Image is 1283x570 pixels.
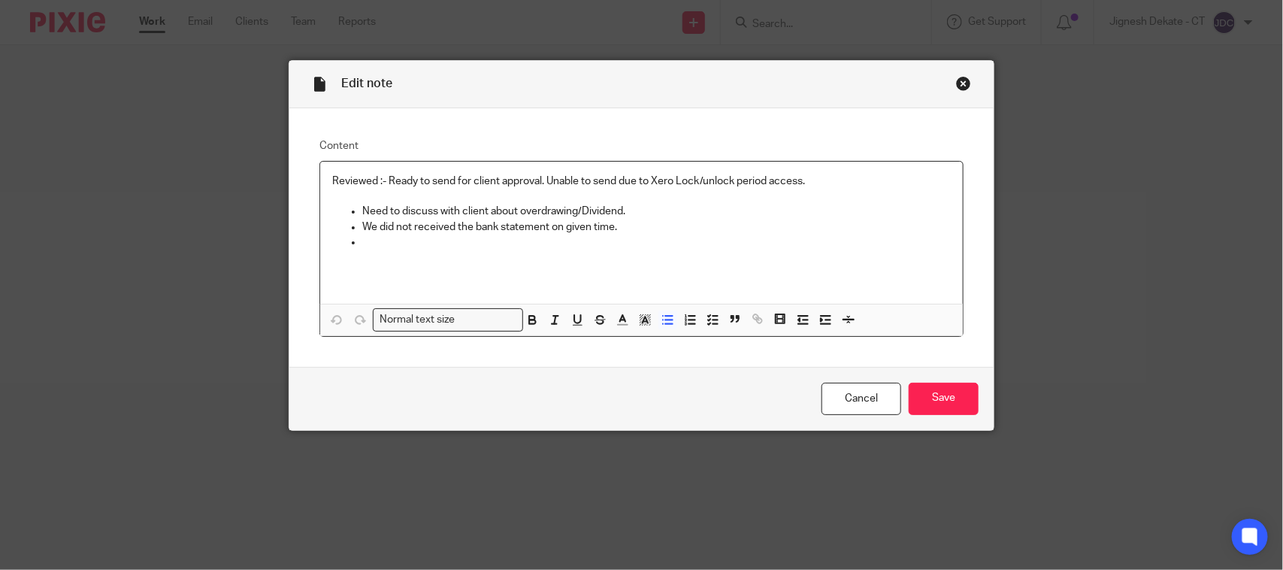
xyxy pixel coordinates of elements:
[319,138,964,153] label: Content
[362,204,951,219] p: Need to discuss with client about overdrawing/Dividend.
[341,77,392,89] span: Edit note
[362,220,951,235] p: We did not received the bank statement on given time.
[460,312,514,328] input: Search for option
[377,312,458,328] span: Normal text size
[373,308,523,332] div: Search for option
[822,383,901,415] a: Cancel
[332,174,951,189] p: Reviewed :- Ready to send for client approval. Unable to send due to Xero Lock/unlock period access.
[909,383,979,415] input: Save
[956,76,971,91] div: Close this dialog window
